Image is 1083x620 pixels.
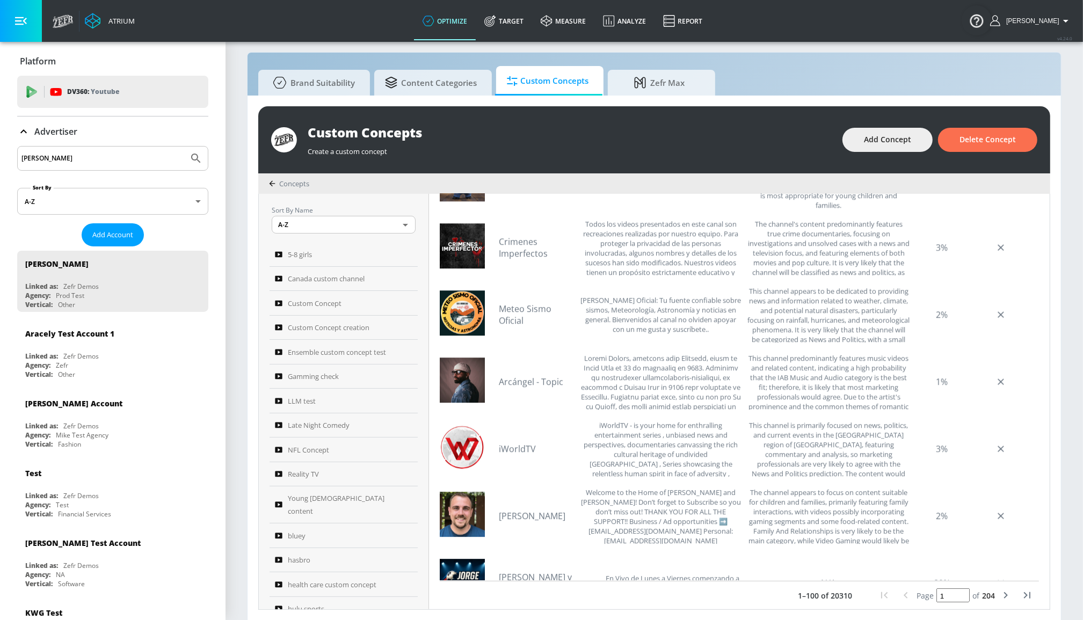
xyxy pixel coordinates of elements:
button: Add Concept [842,128,933,152]
div: TestLinked as:Zefr DemosAgency:TestVertical:Financial Services [17,460,208,521]
a: hasbro [270,548,418,573]
span: Late Night Comedy [288,419,350,432]
div: Prod Test [56,291,84,300]
div: This channel appears to be dedicated to providing news and information related to weather, climat... [747,286,910,342]
div: Linked as: [25,421,58,431]
div: Aracely Test Account 1 [25,329,114,339]
div: Meteo Sismo Oficial: Tu fuente confiable sobre sismos, Meteorología, Astronomía y noticias en gen... [579,286,742,342]
div: Vertical: [25,579,53,588]
p: Advertiser [34,126,77,137]
div: Agency: [25,431,50,440]
div: Set page and press "Enter" [917,588,995,602]
div: A-Z [17,188,208,215]
div: Vertical: [25,440,53,449]
div: Concepts [269,179,309,188]
button: Open Resource Center [962,5,992,35]
span: Add Concept [864,133,911,147]
span: Ensemble custom concept test [288,346,386,359]
span: Reality TV [288,468,319,480]
a: Atrium [85,13,135,29]
span: Custom Concept creation [288,321,369,334]
div: Agency: [25,570,50,579]
div: [PERSON_NAME] Test AccountLinked as:Zefr DemosAgency:NAVertical:Software [17,530,208,591]
button: last page [1016,585,1038,606]
span: Brand Suitability [269,70,355,96]
div: Custom Concepts [308,123,832,141]
div: The channel's content predominantly features true crime documentaries, focusing on investigations... [747,219,910,275]
a: measure [532,2,594,40]
div: Software [58,579,85,588]
span: hulu sports [288,602,324,615]
span: Delete Concept [960,133,1016,147]
span: login as: justin.nim@zefr.com [1002,17,1059,25]
img: UCgKUKRhh4Rha-k6HRt3mkPA [440,559,485,604]
button: Add Account [82,223,144,246]
div: Atrium [104,16,135,26]
a: Custom Concept [270,291,418,316]
span: hasbro [288,553,310,566]
div: Zefr Demos [63,491,99,500]
span: Canada custom channel [288,272,365,285]
a: Custom Concept creation [270,316,418,340]
a: Late Night Comedy [270,413,418,438]
span: 204 [982,590,995,601]
a: Arcángel - Topic [499,376,574,388]
div: 80% [915,555,969,611]
div: Create a custom concept [308,141,832,156]
div: [PERSON_NAME] Account [25,398,122,409]
div: Vertical: [25,509,53,519]
div: NA [56,570,65,579]
button: [PERSON_NAME] [990,14,1072,27]
img: UCCKCe45LO8L0O4hZ8805tYg [440,290,485,335]
a: Crimenes Imperfectos [499,236,574,259]
div: Financial Services [58,509,111,519]
a: LLM test [270,389,418,413]
div: 2% [915,487,969,544]
span: Zefr Max [619,70,700,96]
div: Zefr Demos [63,421,99,431]
span: Content Categories [385,70,477,96]
div: N/A [747,555,910,611]
div: Agency: [25,500,50,509]
div: DV360: Youtube [17,76,208,108]
div: 3% [915,420,969,477]
span: Gamming check [288,370,339,383]
button: Delete Concept [938,128,1037,152]
a: [PERSON_NAME] [499,510,574,522]
a: Ensemble custom concept test [270,340,418,364]
a: Reality TV [270,462,418,487]
div: En Vivo de Lunes a Viernes comenzando a las 6 pm ET | 3pm PT [602,555,742,611]
div: Vertical: [25,370,53,379]
div: Linked as: [25,352,58,361]
div: Advertiser [17,116,208,147]
div: This channel is primarily focused on news, politics, and current events in the Punjab region of I... [747,420,910,477]
a: health care custom concept [270,572,418,597]
span: NFL Concept [288,443,329,456]
a: Young [DEMOGRAPHIC_DATA] content [270,486,418,523]
div: Vertical: [25,300,53,309]
span: v 4.24.0 [1057,35,1072,41]
p: DV360: [67,86,119,98]
div: Agency: [25,291,50,300]
span: Custom Concepts [507,68,588,94]
div: [PERSON_NAME] Test Account [25,538,141,548]
a: NFL Concept [270,437,418,462]
span: bluey [288,529,306,542]
div: This channel predominantly features music videos and related content, indicating a high probabili... [747,353,910,410]
div: Test [25,468,41,478]
div: Zefr Demos [63,282,99,291]
div: Mike Test Agency [56,431,108,440]
a: Gamming check [270,364,418,389]
input: Search by name [21,151,184,165]
a: [PERSON_NAME] y [PERSON_NAME] [499,571,597,595]
div: Linked as: [25,491,58,500]
div: [PERSON_NAME]Linked as:Zefr DemosAgency:Prod TestVertical:Other [17,251,208,312]
button: Submit Search [184,147,208,170]
img: UChnOu2d4uzMSfsADHQFazJQ [440,425,485,470]
p: Sort By Name [272,205,416,216]
span: Add Account [92,229,133,241]
div: [PERSON_NAME] AccountLinked as:Zefr DemosAgency:Mike Test AgencyVertical:Fashion [17,390,208,451]
span: Custom Concept [288,297,341,310]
